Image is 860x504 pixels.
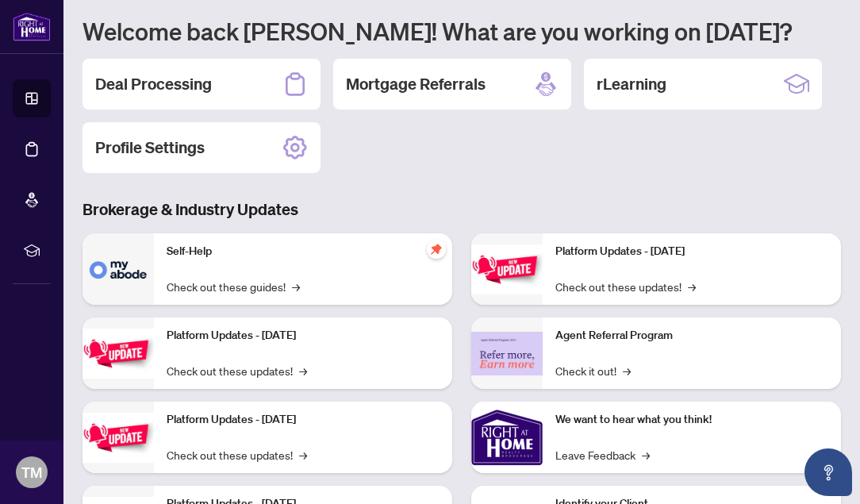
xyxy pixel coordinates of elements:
span: → [292,278,300,295]
img: We want to hear what you think! [471,402,543,473]
a: Check out these updates!→ [555,278,696,295]
img: Platform Updates - June 23, 2025 [471,244,543,294]
a: Leave Feedback→ [555,446,650,464]
p: Platform Updates - [DATE] [555,243,828,260]
h2: Profile Settings [95,137,205,159]
span: → [299,446,307,464]
img: Platform Updates - July 21, 2025 [83,413,154,463]
span: → [623,362,631,379]
h2: Mortgage Referrals [346,73,486,95]
a: Check out these guides!→ [167,278,300,295]
p: Self-Help [167,243,440,260]
p: Platform Updates - [DATE] [167,411,440,429]
button: Open asap [804,448,852,496]
h2: rLearning [597,73,666,95]
img: Self-Help [83,233,154,305]
span: → [688,278,696,295]
img: Agent Referral Program [471,332,543,375]
h2: Deal Processing [95,73,212,95]
a: Check it out!→ [555,362,631,379]
a: Check out these updates!→ [167,362,307,379]
a: Check out these updates!→ [167,446,307,464]
h3: Brokerage & Industry Updates [83,198,841,221]
span: TM [21,461,42,483]
img: Platform Updates - September 16, 2025 [83,329,154,379]
span: → [299,362,307,379]
p: We want to hear what you think! [555,411,828,429]
span: → [642,446,650,464]
p: Platform Updates - [DATE] [167,327,440,344]
span: pushpin [427,240,446,259]
h1: Welcome back [PERSON_NAME]! What are you working on [DATE]? [83,16,841,46]
p: Agent Referral Program [555,327,828,344]
img: logo [13,12,51,41]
